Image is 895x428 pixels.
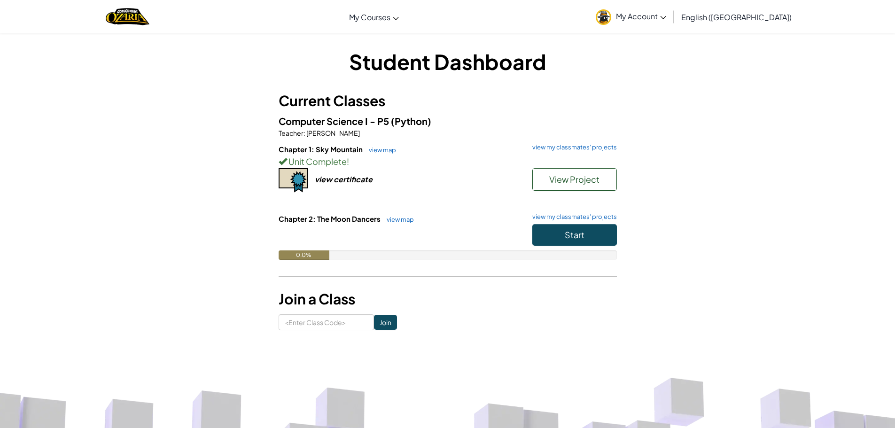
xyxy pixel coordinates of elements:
[374,315,397,330] input: Join
[305,129,360,137] span: [PERSON_NAME]
[279,288,617,310] h3: Join a Class
[315,174,373,184] div: view certificate
[279,115,391,127] span: Computer Science I - P5
[677,4,796,30] a: English ([GEOGRAPHIC_DATA])
[596,9,611,25] img: avatar
[106,7,149,26] img: Home
[279,250,329,260] div: 0.0%
[532,168,617,191] button: View Project
[344,4,404,30] a: My Courses
[349,12,390,22] span: My Courses
[528,214,617,220] a: view my classmates' projects
[616,11,666,21] span: My Account
[681,12,792,22] span: English ([GEOGRAPHIC_DATA])
[347,156,349,167] span: !
[364,146,396,154] a: view map
[279,168,308,193] img: certificate-icon.png
[279,174,373,184] a: view certificate
[287,156,347,167] span: Unit Complete
[528,144,617,150] a: view my classmates' projects
[279,314,374,330] input: <Enter Class Code>
[279,47,617,76] h1: Student Dashboard
[391,115,431,127] span: (Python)
[279,129,304,137] span: Teacher
[382,216,414,223] a: view map
[591,2,671,31] a: My Account
[532,224,617,246] button: Start
[549,174,599,185] span: View Project
[279,214,382,223] span: Chapter 2: The Moon Dancers
[565,229,584,240] span: Start
[304,129,305,137] span: :
[279,145,364,154] span: Chapter 1: Sky Mountain
[279,90,617,111] h3: Current Classes
[106,7,149,26] a: Ozaria by CodeCombat logo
